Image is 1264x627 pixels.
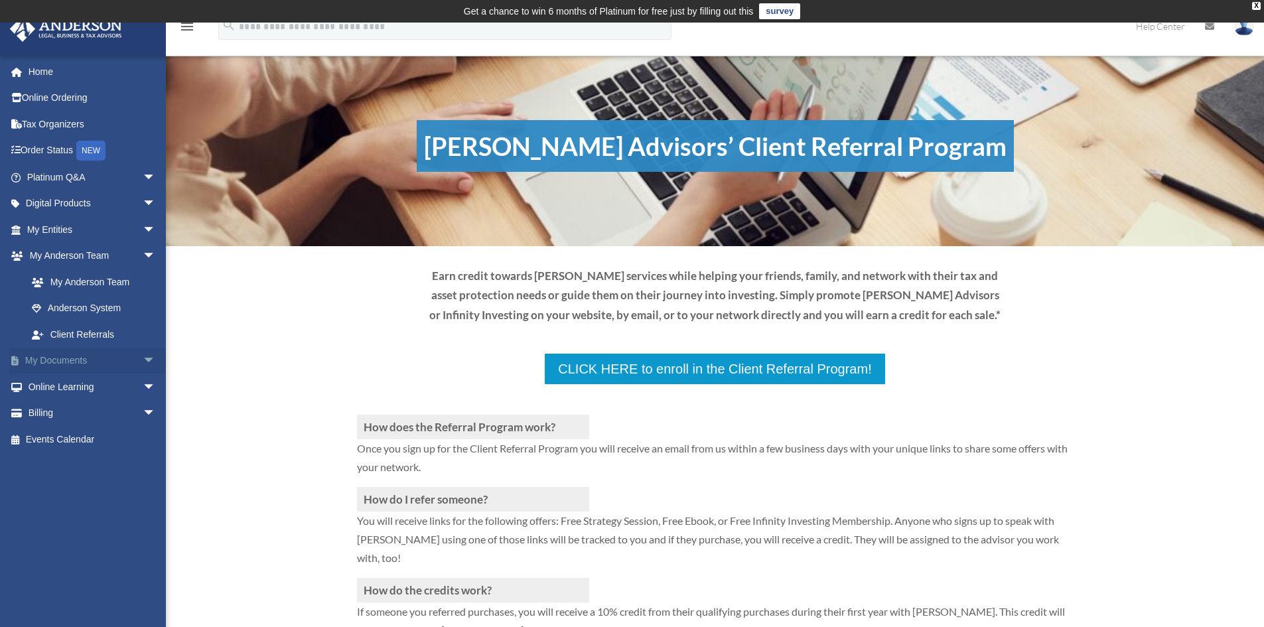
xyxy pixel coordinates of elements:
[357,512,1074,578] p: You will receive links for the following offers: Free Strategy Session, Free Ebook, or Free Infin...
[9,190,176,217] a: Digital Productsarrow_drop_down
[1252,2,1261,10] div: close
[9,400,176,427] a: Billingarrow_drop_down
[357,487,589,512] h3: How do I refer someone?
[19,269,176,295] a: My Anderson Team
[19,295,176,322] a: Anderson System
[417,120,1014,172] h1: [PERSON_NAME] Advisors’ Client Referral Program
[222,18,236,33] i: search
[179,23,195,35] a: menu
[9,348,176,374] a: My Documentsarrow_drop_down
[143,164,169,191] span: arrow_drop_down
[9,85,176,111] a: Online Ordering
[143,374,169,401] span: arrow_drop_down
[357,439,1074,487] p: Once you sign up for the Client Referral Program you will receive an email from us within a few b...
[143,216,169,244] span: arrow_drop_down
[9,111,176,137] a: Tax Organizers
[543,352,886,385] a: CLICK HERE to enroll in the Client Referral Program!
[759,3,800,19] a: survey
[357,415,589,439] h3: How does the Referral Program work?
[143,243,169,270] span: arrow_drop_down
[179,19,195,35] i: menu
[76,141,105,161] div: NEW
[9,216,176,243] a: My Entitiesarrow_drop_down
[9,137,176,165] a: Order StatusNEW
[9,164,176,190] a: Platinum Q&Aarrow_drop_down
[464,3,754,19] div: Get a chance to win 6 months of Platinum for free just by filling out this
[143,400,169,427] span: arrow_drop_down
[1234,17,1254,36] img: User Pic
[19,321,169,348] a: Client Referrals
[357,578,589,602] h3: How do the credits work?
[143,190,169,218] span: arrow_drop_down
[143,348,169,375] span: arrow_drop_down
[429,266,1002,325] p: Earn credit towards [PERSON_NAME] services while helping your friends, family, and network with t...
[6,16,126,42] img: Anderson Advisors Platinum Portal
[9,374,176,400] a: Online Learningarrow_drop_down
[9,58,176,85] a: Home
[9,426,176,453] a: Events Calendar
[9,243,176,269] a: My Anderson Teamarrow_drop_down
